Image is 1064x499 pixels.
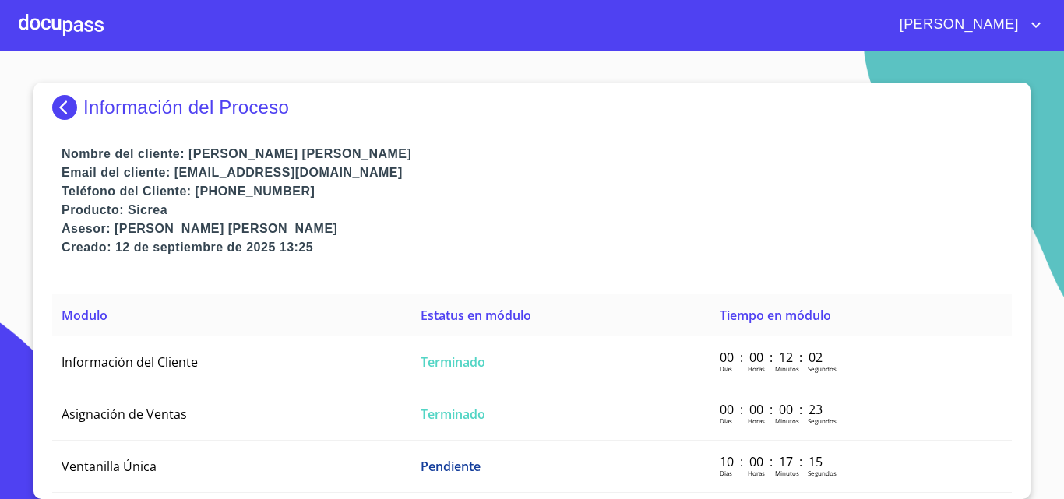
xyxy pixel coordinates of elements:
span: Tiempo en módulo [720,307,831,324]
p: Segundos [808,469,837,477]
p: Minutos [775,469,799,477]
span: Modulo [62,307,107,324]
p: Minutos [775,416,799,425]
p: Horas [748,416,765,425]
span: [PERSON_NAME] [888,12,1027,37]
p: Segundos [808,364,837,373]
p: Dias [720,416,732,425]
p: 00 : 00 : 00 : 23 [720,401,825,418]
p: Teléfono del Cliente: [PHONE_NUMBER] [62,182,1012,201]
img: Docupass spot blue [52,95,83,120]
p: Minutos [775,364,799,373]
p: Información del Proceso [83,97,289,118]
p: Horas [748,364,765,373]
span: Ventanilla Única [62,458,157,475]
p: Dias [720,364,732,373]
span: Información del Cliente [62,353,198,371]
p: Horas [748,469,765,477]
p: Email del cliente: [EMAIL_ADDRESS][DOMAIN_NAME] [62,163,1012,182]
span: Asignación de Ventas [62,406,187,423]
p: Dias [720,469,732,477]
span: Terminado [421,406,485,423]
p: 00 : 00 : 12 : 02 [720,349,825,366]
span: Estatus en módulo [421,307,531,324]
button: account of current user [888,12,1045,37]
p: Nombre del cliente: [PERSON_NAME] [PERSON_NAME] [62,145,1012,163]
p: Segundos [808,416,837,425]
span: Terminado [421,353,485,371]
p: Creado: 12 de septiembre de 2025 13:25 [62,238,1012,257]
div: Información del Proceso [52,95,1012,120]
p: Producto: Sicrea [62,201,1012,220]
p: Asesor: [PERSON_NAME] [PERSON_NAME] [62,220,1012,238]
span: Pendiente [421,458,481,475]
p: 10 : 00 : 17 : 15 [720,453,825,470]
